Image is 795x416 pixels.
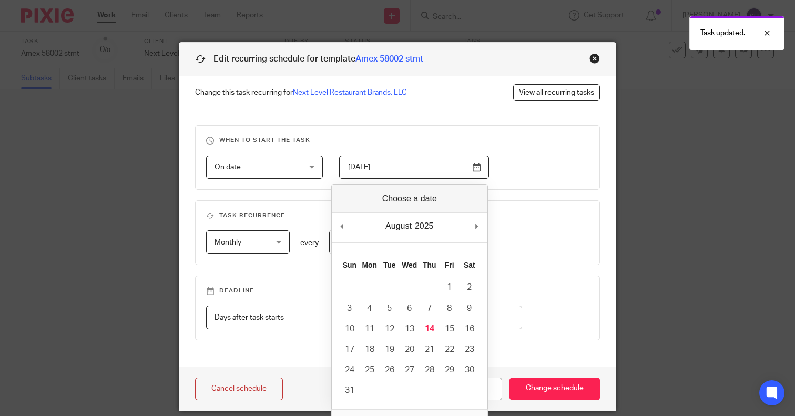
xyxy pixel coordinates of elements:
button: 27 [400,360,420,380]
button: 20 [400,339,420,360]
button: 25 [360,360,380,380]
button: 29 [440,360,460,380]
div: Close this dialog window [589,53,600,64]
button: 8 [440,298,460,319]
button: 21 [420,339,440,360]
input: Use the arrow keys to pick a date [339,156,489,179]
button: 11 [360,319,380,339]
abbr: Wednesday [402,261,417,269]
button: 6 [400,298,420,319]
h3: When to start the task [206,136,589,145]
button: 4 [360,298,380,319]
button: 9 [460,298,480,319]
button: 22 [440,339,460,360]
button: 24 [340,360,360,380]
a: Amex 58002 stmt [355,55,423,63]
abbr: Thursday [423,261,436,269]
p: every [300,238,319,248]
button: 10 [340,319,360,339]
button: 3 [340,298,360,319]
a: Cancel schedule [195,378,283,400]
span: On date [215,164,241,171]
button: 1 [440,277,460,298]
button: 28 [420,360,440,380]
button: 13 [400,319,420,339]
button: 17 [340,339,360,360]
button: 15 [440,319,460,339]
abbr: Saturday [464,261,475,269]
p: Task updated. [700,28,745,38]
button: Next Month [472,218,482,234]
button: 30 [460,360,480,380]
abbr: Tuesday [383,261,396,269]
span: Days after task starts [215,314,284,321]
button: 16 [460,319,480,339]
span: Change this task recurring for [195,87,407,98]
div: August [384,218,413,234]
button: 5 [380,298,400,319]
button: 26 [380,360,400,380]
h3: Task recurrence [206,211,589,220]
button: 31 [340,380,360,401]
button: Previous Month [337,218,348,234]
span: Monthly [215,239,241,246]
h3: Deadline [206,287,589,295]
div: 2025 [413,218,435,234]
button: 7 [420,298,440,319]
input: Change schedule [509,378,600,400]
a: View all recurring tasks [513,84,600,101]
button: 19 [380,339,400,360]
abbr: Sunday [343,261,356,269]
a: Next Level Restaurant Brands, LLC [293,89,407,96]
h1: Edit recurring schedule for template [195,53,423,65]
button: 23 [460,339,480,360]
abbr: Monday [362,261,377,269]
button: 2 [460,277,480,298]
abbr: Friday [445,261,454,269]
button: 18 [360,339,380,360]
button: 14 [420,319,440,339]
button: 12 [380,319,400,339]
